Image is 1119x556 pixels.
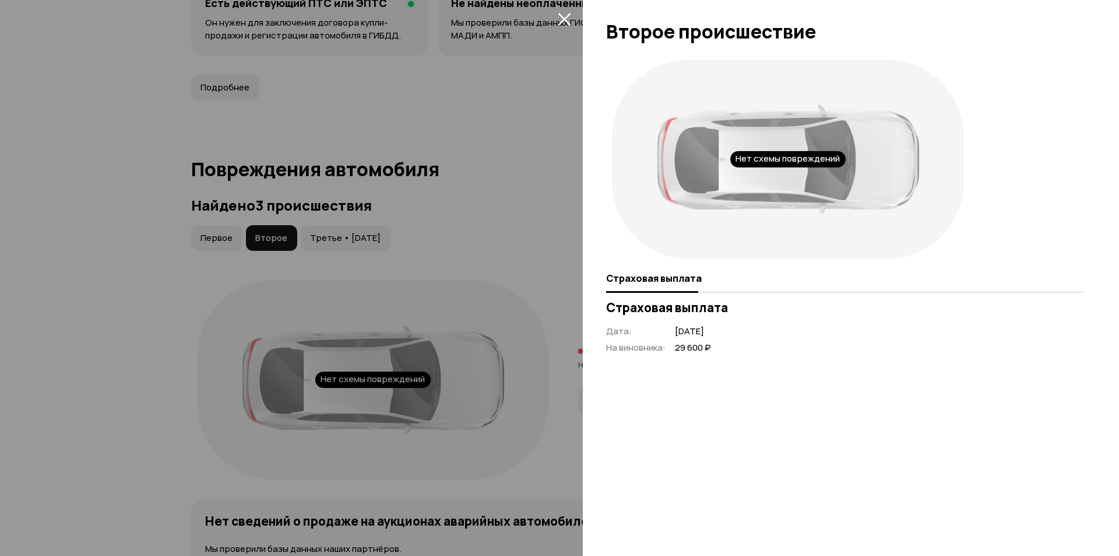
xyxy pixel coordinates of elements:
span: Страховая выплата [606,272,702,284]
span: На виновника : [606,341,666,354]
div: Нет схемы повреждений [730,151,846,167]
span: [DATE] [675,326,711,338]
h3: Страховая выплата [606,300,1084,315]
span: Дата : [606,325,632,337]
span: 29 600 ₽ [675,342,711,354]
button: закрыть [555,9,573,28]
